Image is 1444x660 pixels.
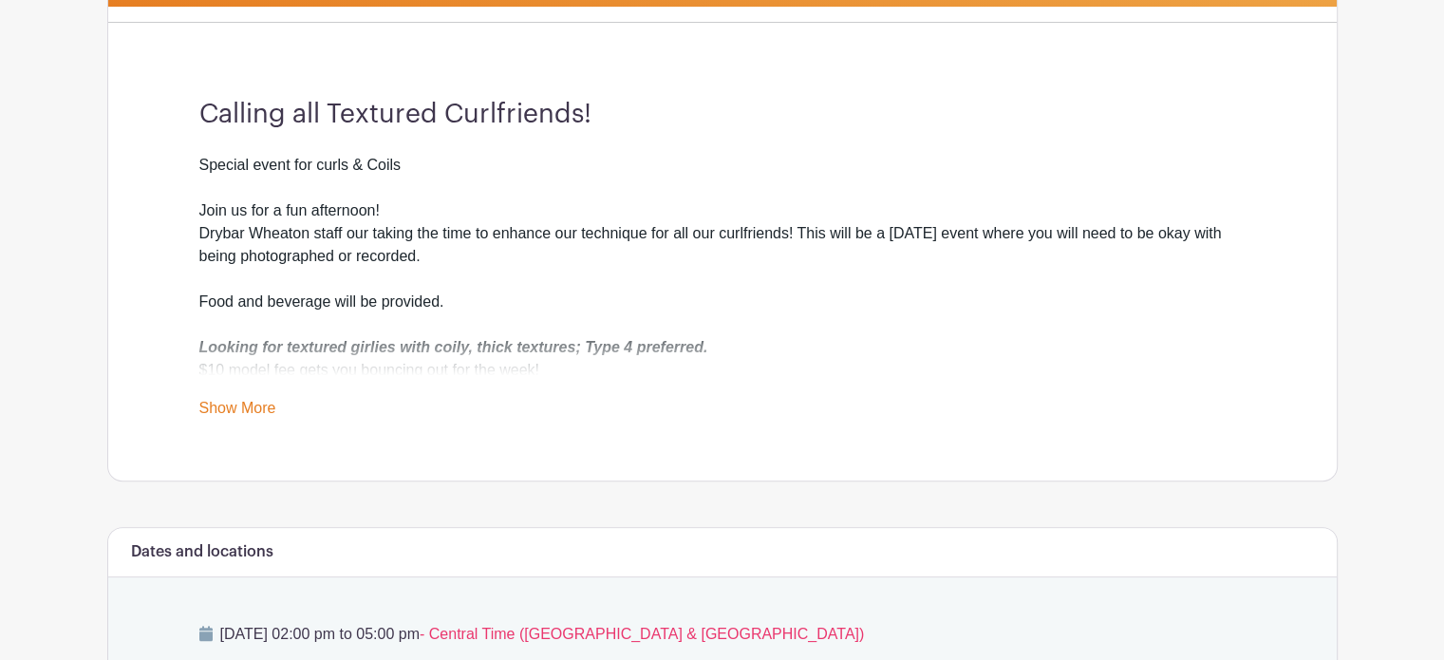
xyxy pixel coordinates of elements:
h3: Calling all Textured Curlfriends! [199,99,1246,131]
a: Show More [199,400,276,424]
div: Special event for curls & Coils Join us for a fun afternoon! Drybar Wheaton staff our taking the ... [199,154,1246,382]
em: Looking for textured girlies with coily, thick textures; Type 4 preferred. [199,339,708,355]
h6: Dates and locations [131,543,273,561]
span: - Central Time ([GEOGRAPHIC_DATA] & [GEOGRAPHIC_DATA]) [420,626,864,642]
p: [DATE] 02:00 pm to 05:00 pm [199,623,1246,646]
